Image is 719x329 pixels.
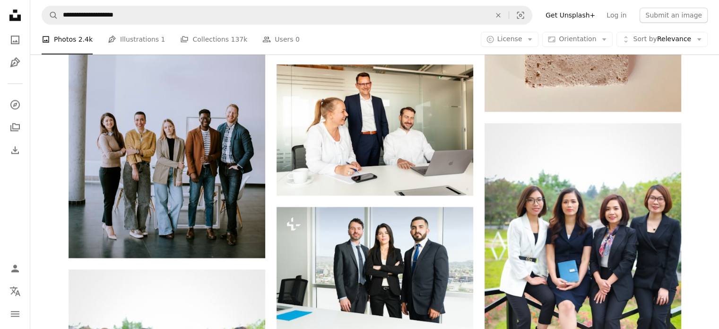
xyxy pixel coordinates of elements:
[559,36,596,43] span: Orientation
[633,36,657,43] span: Sort by
[180,25,247,55] a: Collections 137k
[295,35,300,45] span: 0
[488,6,509,24] button: Clear
[485,266,681,275] a: a group of women posing for a photo
[497,36,522,43] span: License
[6,53,25,72] a: Illustrations
[6,6,25,27] a: Home — Unsplash
[42,6,58,24] button: Search Unsplash
[640,8,708,23] button: Submit an image
[6,259,25,278] a: Log in / Sign up
[108,25,165,55] a: Illustrations 1
[616,32,708,47] button: Sort byRelevance
[277,268,473,276] a: Portrait of three professional lawyers in suits making eye contact. Busy businessmen and female b...
[262,25,300,55] a: Users 0
[542,32,613,47] button: Orientation
[6,118,25,137] a: Collections
[601,8,632,23] a: Log in
[6,30,25,49] a: Photos
[42,6,532,25] form: Find visuals sitewide
[509,6,532,24] button: Visual search
[277,64,473,196] img: Three colleagues collaborating around a laptop in an office.
[6,304,25,323] button: Menu
[540,8,601,23] a: Get Unsplash+
[6,141,25,160] a: Download History
[231,35,247,45] span: 137k
[6,282,25,301] button: Language
[69,111,265,120] a: Group of young positive businesspeople standing together in the office
[481,32,539,47] button: License
[633,35,691,44] span: Relevance
[277,125,473,134] a: Three colleagues collaborating around a laptop in an office.
[161,35,165,45] span: 1
[6,95,25,114] a: Explore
